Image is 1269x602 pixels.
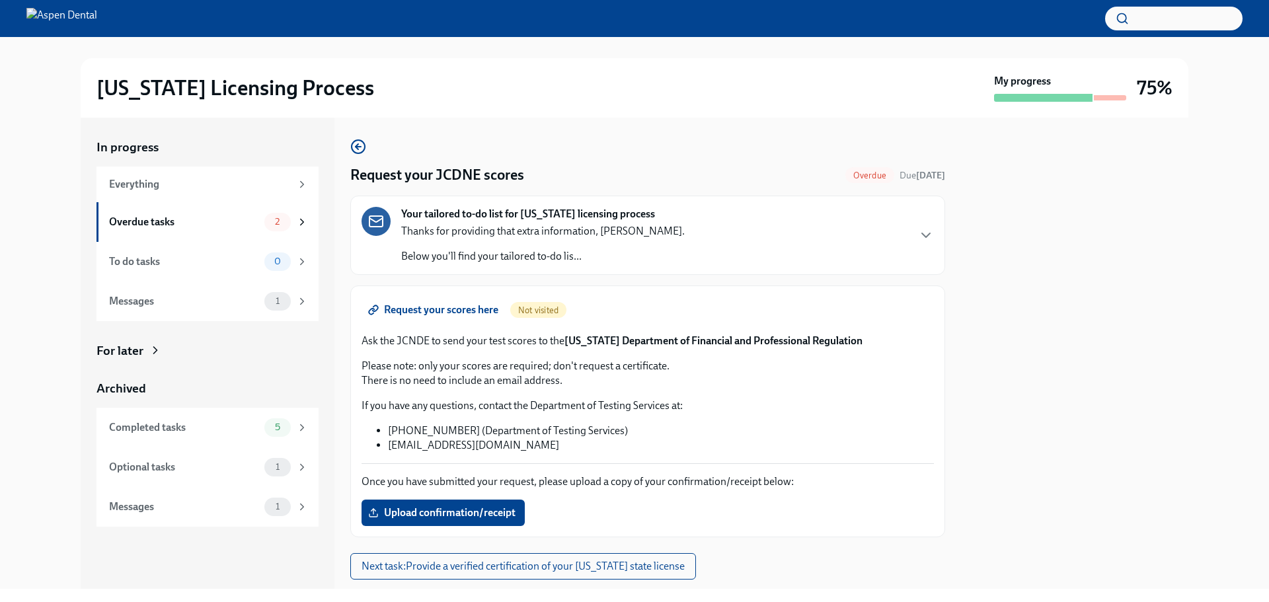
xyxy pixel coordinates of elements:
[96,202,319,242] a: Overdue tasks2
[401,224,685,239] p: Thanks for providing that extra information, [PERSON_NAME].
[96,75,374,101] h2: [US_STATE] Licensing Process
[267,217,288,227] span: 2
[564,334,863,347] strong: [US_STATE] Department of Financial and Professional Regulation
[362,500,525,526] label: Upload confirmation/receipt
[267,422,288,432] span: 5
[371,506,516,519] span: Upload confirmation/receipt
[96,408,319,447] a: Completed tasks5
[266,256,289,266] span: 0
[96,447,319,487] a: Optional tasks1
[362,474,934,489] p: Once you have submitted your request, please upload a copy of your confirmation/receipt below:
[900,170,945,181] span: Due
[350,553,696,580] button: Next task:Provide a verified certification of your [US_STATE] state license
[109,215,259,229] div: Overdue tasks
[362,398,934,413] p: If you have any questions, contact the Department of Testing Services at:
[96,380,319,397] a: Archived
[916,170,945,181] strong: [DATE]
[96,342,319,359] a: For later
[994,74,1051,89] strong: My progress
[371,303,498,317] span: Request your scores here
[109,420,259,435] div: Completed tasks
[362,297,508,323] a: Request your scores here
[109,294,259,309] div: Messages
[268,462,288,472] span: 1
[845,170,894,180] span: Overdue
[388,438,934,453] li: [EMAIL_ADDRESS][DOMAIN_NAME]
[401,207,655,221] strong: Your tailored to-do list for [US_STATE] licensing process
[388,424,934,438] li: [PHONE_NUMBER] (Department of Testing Services)
[510,305,566,315] span: Not visited
[96,282,319,321] a: Messages1
[362,334,934,348] p: Ask the JCNDE to send your test scores to the
[362,359,934,388] p: Please note: only your scores are required; don't request a certificate. There is no need to incl...
[401,249,685,264] p: Below you'll find your tailored to-do lis...
[900,169,945,182] span: August 6th, 2025 10:00
[26,8,97,29] img: Aspen Dental
[350,165,524,185] h4: Request your JCDNE scores
[96,242,319,282] a: To do tasks0
[268,296,288,306] span: 1
[268,502,288,511] span: 1
[96,342,143,359] div: For later
[109,254,259,269] div: To do tasks
[109,460,259,474] div: Optional tasks
[96,139,319,156] a: In progress
[109,177,291,192] div: Everything
[109,500,259,514] div: Messages
[1137,76,1173,100] h3: 75%
[362,560,685,573] span: Next task : Provide a verified certification of your [US_STATE] state license
[96,167,319,202] a: Everything
[96,487,319,527] a: Messages1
